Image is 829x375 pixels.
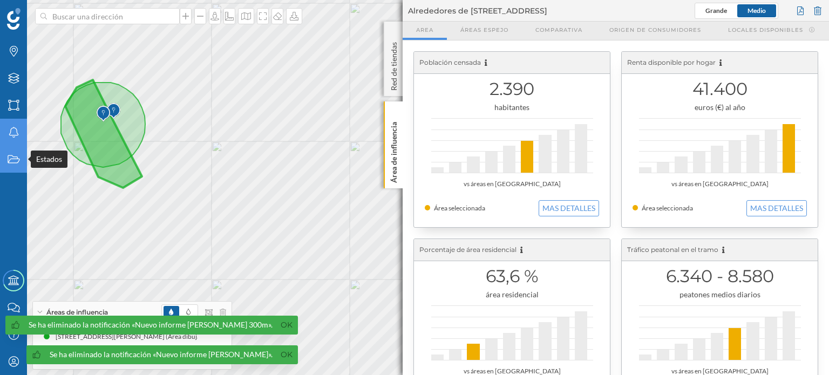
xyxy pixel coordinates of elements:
[50,349,273,360] div: Se ha eliminado la notificación «Nuevo informe [PERSON_NAME]».
[705,6,727,15] span: Grande
[748,6,766,15] span: Medio
[434,204,485,212] span: Área seleccionada
[642,204,693,212] span: Área seleccionada
[278,319,295,331] a: Ok
[425,102,599,113] div: habitantes
[746,200,807,216] button: MAS DETALLES
[460,26,508,34] span: Áreas espejo
[31,151,67,168] div: Estados
[633,289,807,300] div: peatones medios diarios
[622,239,818,261] div: Tráfico peatonal en el tramo
[539,200,599,216] button: MAS DETALLES
[22,8,60,17] span: Soporte
[46,308,108,317] span: Áreas de influencia
[728,26,803,34] span: Locales disponibles
[408,5,547,16] span: Alrededores de [STREET_ADDRESS]
[425,266,599,287] h1: 63,6 %
[97,103,110,125] img: Marker
[633,102,807,113] div: euros (€) al año
[416,26,433,34] span: Area
[7,8,21,30] img: Geoblink Logo
[622,52,818,74] div: Renta disponible por hogar
[389,118,399,183] p: Área de influencia
[414,52,610,74] div: Población censada
[633,79,807,99] h1: 41.400
[414,239,610,261] div: Porcentaje de área residencial
[633,266,807,287] h1: 6.340 - 8.580
[633,179,807,189] div: vs áreas en [GEOGRAPHIC_DATA]
[29,319,273,330] div: Se ha eliminado la notificación «Nuevo informe [PERSON_NAME] 300m».
[609,26,701,34] span: Origen de consumidores
[389,38,399,91] p: Red de tiendas
[425,179,599,189] div: vs áreas en [GEOGRAPHIC_DATA]
[425,79,599,99] h1: 2.390
[425,289,599,300] div: área residencial
[535,26,582,34] span: Comparativa
[278,349,295,361] a: Ok
[107,100,120,122] img: Marker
